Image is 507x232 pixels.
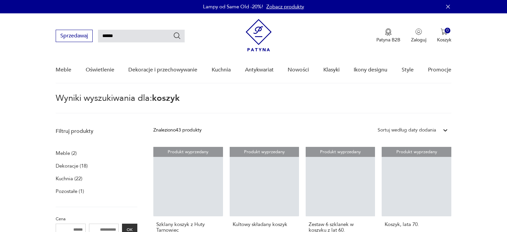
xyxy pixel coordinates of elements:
[354,57,387,83] a: Ikony designu
[411,28,426,43] button: Zaloguj
[173,32,181,40] button: Szukaj
[56,161,88,171] a: Dekoracje (18)
[376,37,400,43] p: Patyna B2B
[402,57,414,83] a: Style
[56,34,93,39] a: Sprzedawaj
[323,57,340,83] a: Klasyki
[376,28,400,43] a: Ikona medaluPatyna B2B
[376,28,400,43] button: Patyna B2B
[56,174,82,183] a: Kuchnia (22)
[56,94,451,113] p: Wyniki wyszukiwania dla:
[203,3,263,10] p: Lampy od Same Old -20%!
[415,28,422,35] img: Ikonka użytkownika
[437,28,451,43] button: 0Koszyk
[411,37,426,43] p: Zaloguj
[378,127,436,134] div: Sortuj według daty dodania
[385,222,448,227] h3: Koszyk, lata 70.
[441,28,447,35] img: Ikona koszyka
[246,19,272,51] img: Patyna - sklep z meblami i dekoracjami vintage
[56,187,84,196] a: Pozostałe (1)
[245,57,274,83] a: Antykwariat
[212,57,231,83] a: Kuchnia
[153,127,202,134] div: Znaleziono 43 produkty
[56,215,137,223] p: Cena
[428,57,451,83] a: Promocje
[86,57,114,83] a: Oświetlenie
[56,57,71,83] a: Meble
[288,57,309,83] a: Nowości
[437,37,451,43] p: Koszyk
[233,222,296,227] h3: Kultowy składany koszyk
[56,128,137,135] p: Filtruj produkty
[152,92,180,104] span: koszyk
[56,149,77,158] a: Meble (2)
[385,28,392,36] img: Ikona medalu
[56,30,93,42] button: Sprzedawaj
[128,57,197,83] a: Dekoracje i przechowywanie
[266,3,304,10] a: Zobacz produkty
[445,28,450,33] div: 0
